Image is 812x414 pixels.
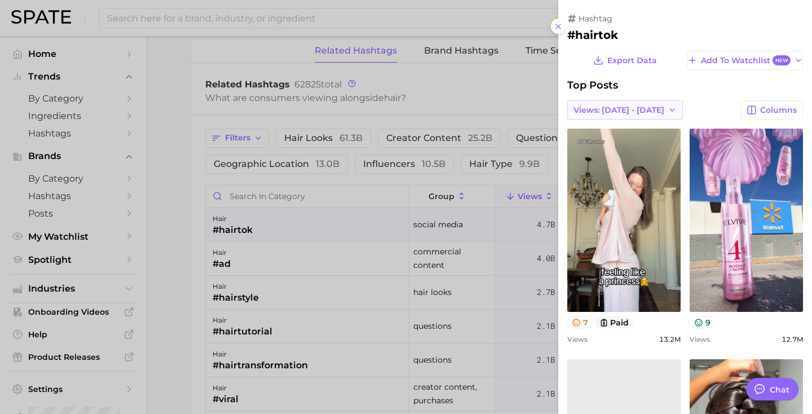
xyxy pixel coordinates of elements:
[690,335,710,343] span: Views
[567,316,593,328] button: 7
[760,105,797,115] span: Columns
[690,316,715,328] button: 9
[573,105,664,115] span: Views: [DATE] - [DATE]
[595,316,634,328] button: paid
[687,51,803,70] button: Add to WatchlistNew
[701,55,791,66] span: Add to Watchlist
[567,79,618,91] span: Top Posts
[579,14,612,24] span: hashtag
[740,100,803,120] button: Columns
[567,28,803,42] h2: #hairtok
[607,56,657,65] span: Export Data
[773,55,791,66] span: New
[659,335,681,343] span: 13.2m
[782,335,803,343] span: 12.7m
[590,51,659,70] button: Export Data
[567,335,588,343] span: Views
[567,100,683,120] button: Views: [DATE] - [DATE]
